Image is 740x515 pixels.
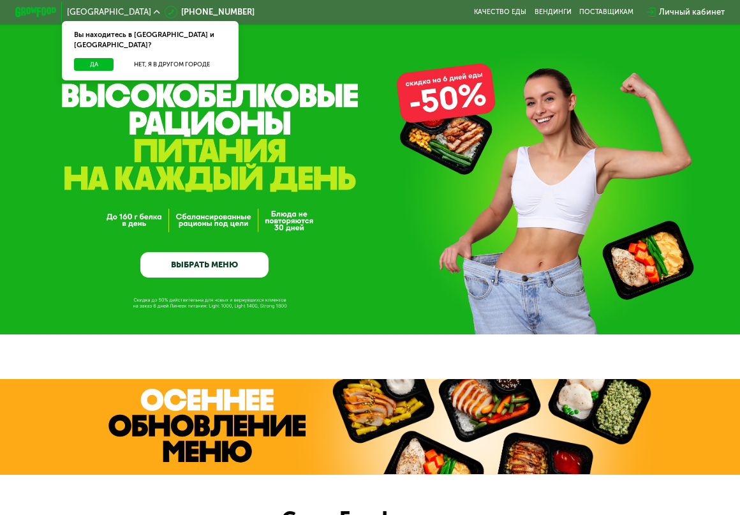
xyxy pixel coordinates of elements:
div: поставщикам [579,8,633,17]
button: Нет, я в другом городе [118,58,226,71]
div: Личный кабинет [659,6,725,18]
span: [GEOGRAPHIC_DATA] [67,8,151,17]
a: ВЫБРАТЬ МЕНЮ [140,252,269,278]
a: Вендинги [535,8,572,17]
a: Качество еды [474,8,526,17]
div: Вы находитесь в [GEOGRAPHIC_DATA] и [GEOGRAPHIC_DATA]? [62,21,239,58]
button: Да [74,58,114,71]
a: [PHONE_NUMBER] [165,6,255,18]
